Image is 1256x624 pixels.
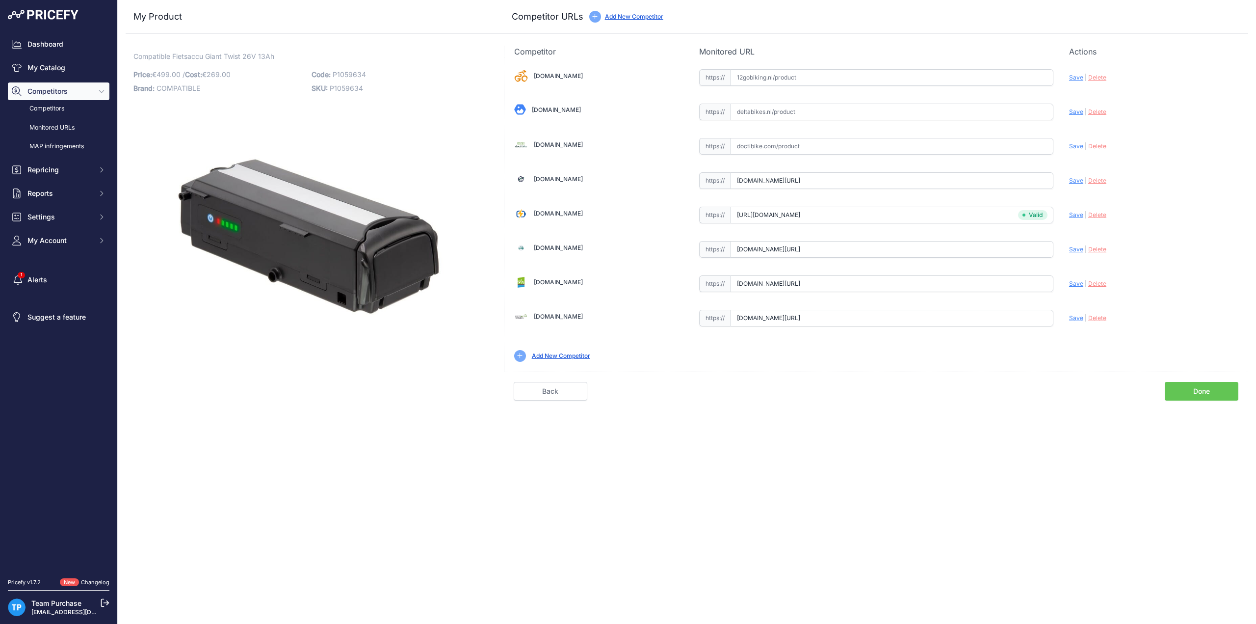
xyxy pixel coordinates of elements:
[514,382,587,401] a: Back
[1069,211,1083,218] span: Save
[133,50,274,62] span: Compatible Fietsaccu Giant Twist 26V 13Ah
[333,70,366,79] span: P1059634
[27,86,92,96] span: Competitors
[1085,314,1087,322] span: |
[1069,280,1083,287] span: Save
[60,578,79,587] span: New
[183,70,231,79] span: / €
[8,59,109,77] a: My Catalog
[8,208,109,226] button: Settings
[514,46,683,57] p: Competitor
[1069,245,1083,253] span: Save
[133,10,484,24] h3: My Product
[1088,142,1106,150] span: Delete
[8,308,109,326] a: Suggest a feature
[1165,382,1238,401] a: Done
[731,172,1053,189] input: e-bikeaccu.nl/product
[699,69,731,86] span: https://
[534,210,583,217] a: [DOMAIN_NAME]
[8,185,109,202] button: Reports
[8,161,109,179] button: Repricing
[1069,46,1238,57] p: Actions
[8,119,109,136] a: Monitored URLs
[8,100,109,117] a: Competitors
[699,310,731,326] span: https://
[1085,74,1087,81] span: |
[27,189,92,198] span: Reports
[534,72,583,80] a: [DOMAIN_NAME]
[1085,211,1087,218] span: |
[1085,177,1087,184] span: |
[8,82,109,100] button: Competitors
[27,212,92,222] span: Settings
[27,165,92,175] span: Repricing
[27,236,92,245] span: My Account
[699,138,731,155] span: https://
[731,69,1053,86] input: 12gobiking.nl/product
[8,271,109,289] a: Alerts
[534,175,583,183] a: [DOMAIN_NAME]
[534,313,583,320] a: [DOMAIN_NAME]
[1085,108,1087,115] span: |
[699,275,731,292] span: https://
[8,232,109,249] button: My Account
[1088,280,1106,287] span: Delete
[81,579,109,586] a: Changelog
[31,608,134,616] a: [EMAIL_ADDRESS][DOMAIN_NAME]
[1069,74,1083,81] span: Save
[8,10,78,20] img: Pricefy Logo
[133,70,152,79] span: Price:
[699,207,731,223] span: https://
[8,35,109,567] nav: Sidebar
[731,275,1053,292] input: fietsaccuservice.nl/product
[1088,211,1106,218] span: Delete
[534,278,583,286] a: [DOMAIN_NAME]
[8,35,109,53] a: Dashboard
[157,70,181,79] span: 499.00
[512,10,583,24] h3: Competitor URLs
[1069,314,1083,322] span: Save
[133,68,306,81] p: €
[207,70,231,79] span: 269.00
[605,13,663,20] a: Add New Competitor
[1088,74,1106,81] span: Delete
[1088,108,1106,115] span: Delete
[731,310,1053,326] input: fietsaccuwinkel.nl/product
[1088,245,1106,253] span: Delete
[1088,314,1106,322] span: Delete
[31,599,81,607] a: Team Purchase
[1069,177,1083,184] span: Save
[1088,177,1106,184] span: Delete
[699,172,731,189] span: https://
[157,84,200,92] span: COMPATIBLE
[330,84,363,92] span: P1059634
[731,104,1053,120] input: deltabikes.nl/product
[699,46,1053,57] p: Monitored URL
[532,352,590,359] a: Add New Competitor
[8,138,109,155] a: MAP infringements
[8,578,41,587] div: Pricefy v1.7.2
[699,241,731,258] span: https://
[312,70,331,79] span: Code:
[731,241,1053,258] input: ebikesets.nl/product
[1085,245,1087,253] span: |
[532,106,581,113] a: [DOMAIN_NAME]
[185,70,202,79] span: Cost:
[731,138,1053,155] input: doctibike.com/product
[133,84,155,92] span: Brand:
[1069,108,1083,115] span: Save
[312,84,328,92] span: SKU:
[1085,142,1087,150] span: |
[1085,280,1087,287] span: |
[699,104,731,120] span: https://
[534,244,583,251] a: [DOMAIN_NAME]
[534,141,583,148] a: [DOMAIN_NAME]
[1069,142,1083,150] span: Save
[731,207,1053,223] input: e-bikeaccuspecialist.nl/product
